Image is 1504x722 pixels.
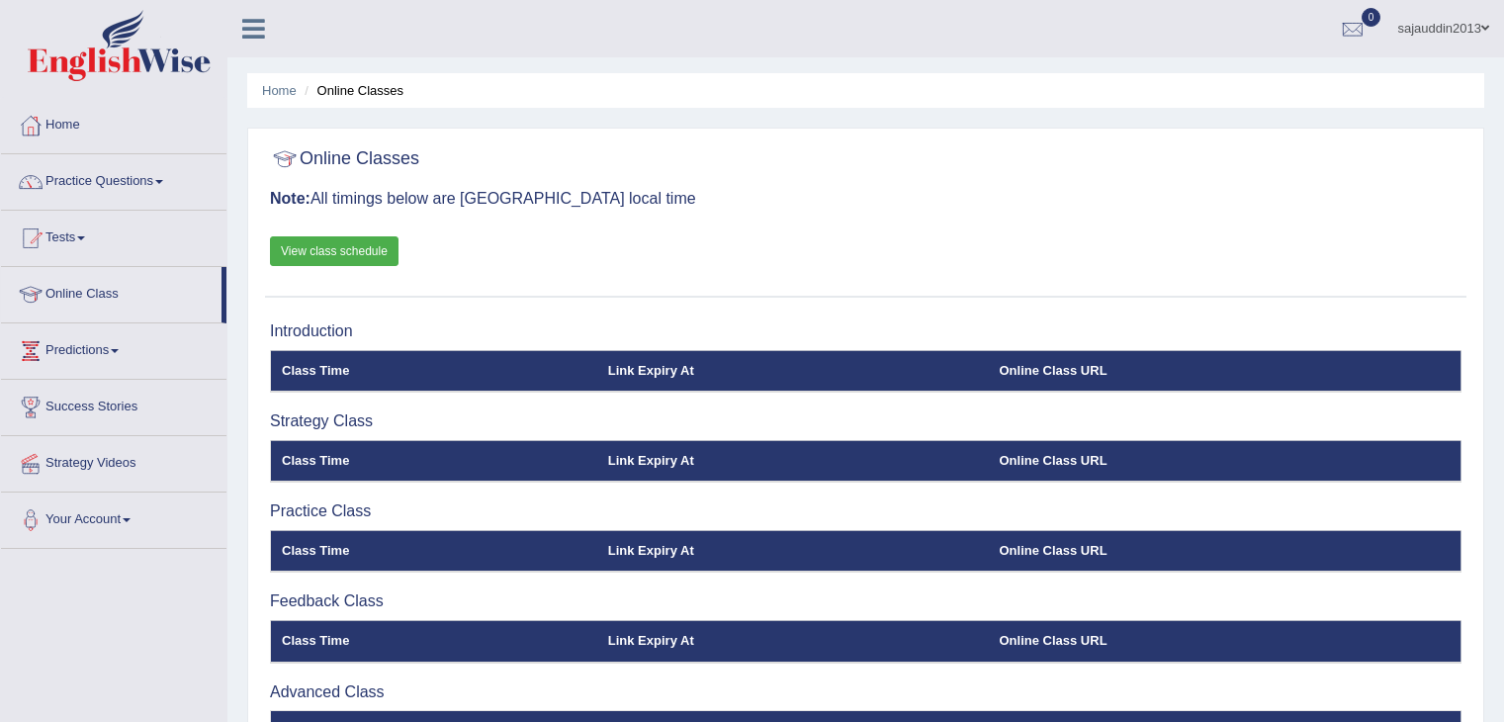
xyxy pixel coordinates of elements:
[1,323,226,373] a: Predictions
[989,620,1461,662] th: Online Class URL
[597,350,989,392] th: Link Expiry At
[989,350,1461,392] th: Online Class URL
[270,592,1461,610] h3: Feedback Class
[1,380,226,429] a: Success Stories
[270,190,1461,208] h3: All timings below are [GEOGRAPHIC_DATA] local time
[270,683,1461,701] h3: Advanced Class
[1,98,226,147] a: Home
[1,436,226,486] a: Strategy Videos
[1362,8,1381,27] span: 0
[1,267,221,316] a: Online Class
[270,190,310,207] b: Note:
[597,440,989,482] th: Link Expiry At
[271,530,597,572] th: Class Time
[300,81,403,100] li: Online Classes
[1,154,226,204] a: Practice Questions
[1,493,226,542] a: Your Account
[597,620,989,662] th: Link Expiry At
[270,322,1461,340] h3: Introduction
[270,144,419,174] h2: Online Classes
[1,211,226,260] a: Tests
[271,440,597,482] th: Class Time
[271,620,597,662] th: Class Time
[270,236,398,266] a: View class schedule
[262,83,297,98] a: Home
[989,530,1461,572] th: Online Class URL
[271,350,597,392] th: Class Time
[270,412,1461,430] h3: Strategy Class
[270,502,1461,520] h3: Practice Class
[989,440,1461,482] th: Online Class URL
[597,530,989,572] th: Link Expiry At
